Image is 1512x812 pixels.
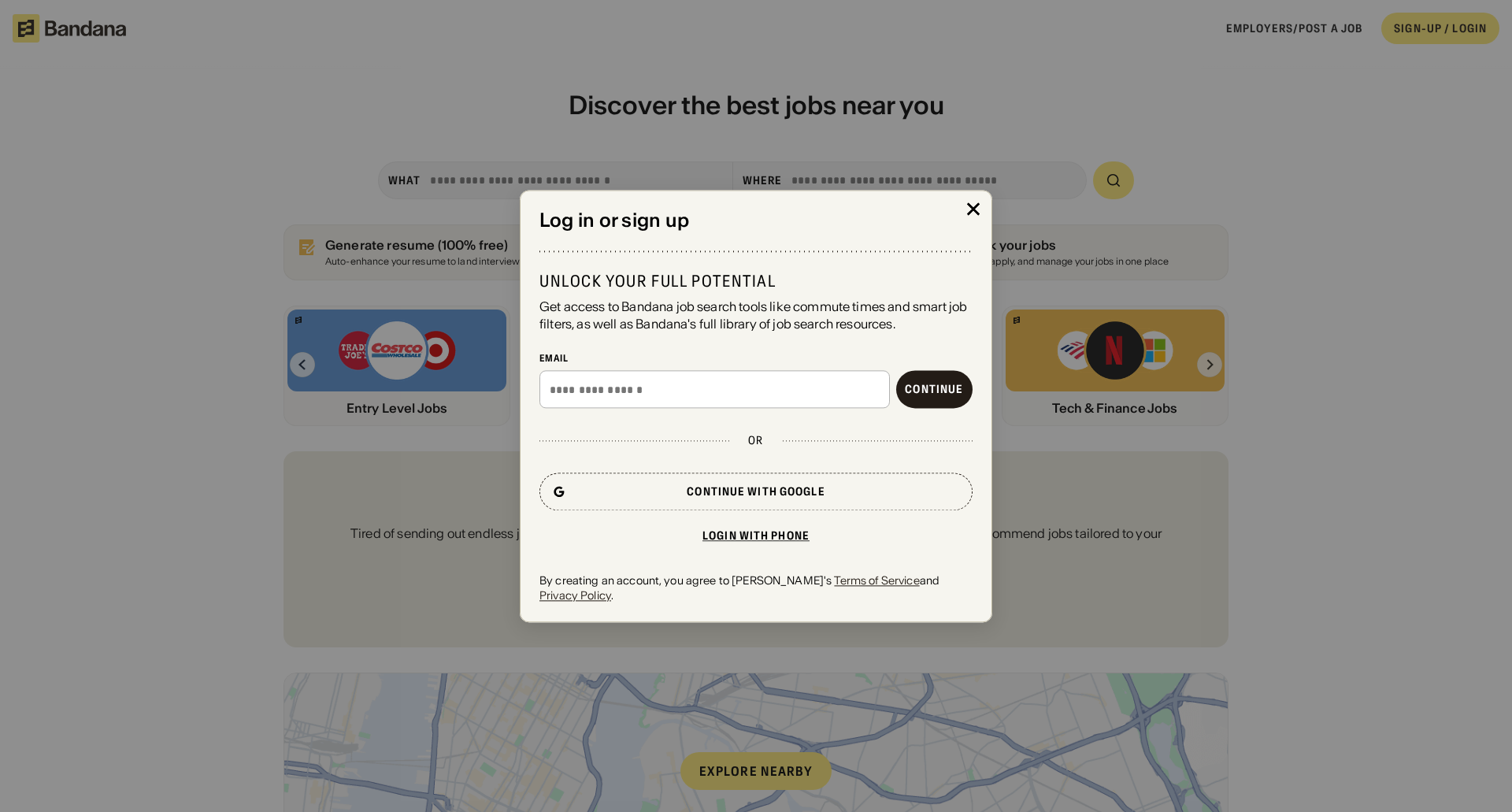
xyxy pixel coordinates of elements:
div: Unlock your full potential [539,271,973,291]
a: Privacy Policy [539,588,611,603]
a: Terms of Service [834,574,919,588]
div: Email [539,352,973,365]
div: or [748,434,763,448]
div: Get access to Bandana job search tools like commute times and smart job filters, as well as Banda... [539,298,973,333]
div: By creating an account, you agree to [PERSON_NAME]'s and . [539,574,973,603]
div: Continue [905,384,963,395]
div: Continue with Google [687,487,825,498]
div: Login with phone [702,531,810,542]
div: Log in or sign up [539,209,973,232]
